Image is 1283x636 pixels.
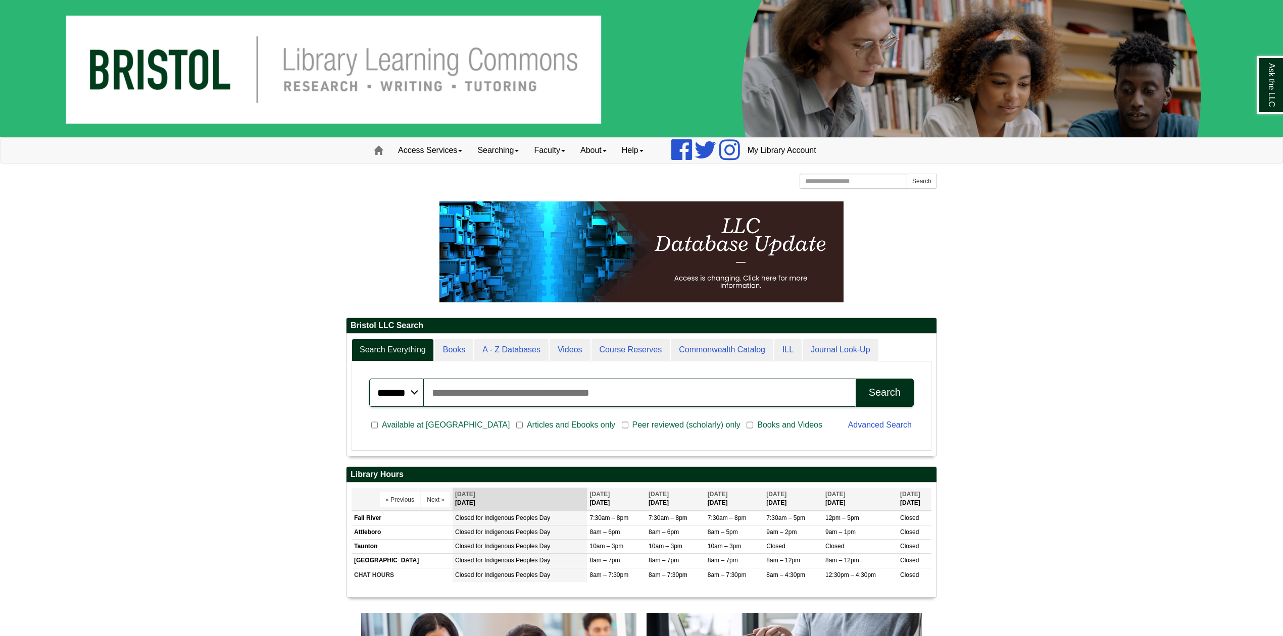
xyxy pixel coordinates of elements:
[825,491,846,498] span: [DATE]
[455,491,475,498] span: [DATE]
[825,528,856,536] span: 9am – 1pm
[649,514,687,521] span: 7:30am – 8pm
[589,491,610,498] span: [DATE]
[591,339,670,361] a: Course Reserves
[766,557,800,564] span: 8am – 12pm
[766,528,797,536] span: 9am – 2pm
[371,420,378,430] input: Available at [GEOGRAPHIC_DATA]
[898,488,931,510] th: [DATE]
[352,525,453,540] td: Attleboro
[439,201,844,302] img: HTML tutorial
[766,514,805,521] span: 7:30am – 5pm
[649,571,687,578] span: 8am – 7:30pm
[378,419,514,431] span: Available at [GEOGRAPHIC_DATA]
[907,174,937,189] button: Search
[900,557,919,564] span: Closed
[764,488,823,510] th: [DATE]
[900,528,919,536] span: Closed
[708,514,747,521] span: 7:30am – 8pm
[352,339,434,361] a: Search Everything
[516,420,523,430] input: Articles and Ebooks only
[523,419,619,431] span: Articles and Ebooks only
[455,571,474,578] span: Closed
[825,543,844,550] span: Closed
[823,488,898,510] th: [DATE]
[455,557,474,564] span: Closed
[708,571,747,578] span: 8am – 7:30pm
[766,491,786,498] span: [DATE]
[825,557,859,564] span: 8am – 12pm
[589,571,628,578] span: 8am – 7:30pm
[474,339,549,361] a: A - Z Databases
[628,419,745,431] span: Peer reviewed (scholarly) only
[646,488,705,510] th: [DATE]
[380,492,420,507] button: « Previous
[455,528,474,536] span: Closed
[705,488,764,510] th: [DATE]
[900,514,919,521] span: Closed
[455,543,474,550] span: Closed
[421,492,450,507] button: Next »
[766,543,785,550] span: Closed
[352,568,453,582] td: CHAT HOURS
[649,557,679,564] span: 8am – 7pm
[825,514,859,521] span: 12pm – 5pm
[347,467,936,483] h2: Library Hours
[435,339,473,361] a: Books
[708,557,738,564] span: 8am – 7pm
[390,138,470,163] a: Access Services
[476,528,550,536] span: for Indigenous Peoples Day
[649,491,669,498] span: [DATE]
[589,557,620,564] span: 8am – 7pm
[708,528,738,536] span: 8am – 5pm
[900,491,920,498] span: [DATE]
[476,571,550,578] span: for Indigenous Peoples Day
[476,514,550,521] span: for Indigenous Peoples Day
[476,543,550,550] span: for Indigenous Peoples Day
[649,543,682,550] span: 10am – 3pm
[869,387,901,398] div: Search
[352,511,453,525] td: Fall River
[671,339,773,361] a: Commonwealth Catalog
[476,557,550,564] span: for Indigenous Peoples Day
[649,528,679,536] span: 8am – 6pm
[622,420,628,430] input: Peer reviewed (scholarly) only
[589,528,620,536] span: 8am – 6pm
[587,488,646,510] th: [DATE]
[470,138,526,163] a: Searching
[740,138,824,163] a: My Library Account
[614,138,651,163] a: Help
[455,514,474,521] span: Closed
[589,543,623,550] span: 10am – 3pm
[900,571,919,578] span: Closed
[825,571,876,578] span: 12:30pm – 4:30pm
[352,540,453,554] td: Taunton
[774,339,802,361] a: ILL
[347,318,936,334] h2: Bristol LLC Search
[589,514,628,521] span: 7:30am – 8pm
[753,419,826,431] span: Books and Videos
[848,420,912,429] a: Advanced Search
[766,571,805,578] span: 8am – 4:30pm
[573,138,614,163] a: About
[453,488,587,510] th: [DATE]
[856,379,914,407] button: Search
[747,420,753,430] input: Books and Videos
[550,339,590,361] a: Videos
[708,491,728,498] span: [DATE]
[803,339,878,361] a: Journal Look-Up
[526,138,573,163] a: Faculty
[352,554,453,568] td: [GEOGRAPHIC_DATA]
[708,543,742,550] span: 10am – 3pm
[900,543,919,550] span: Closed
